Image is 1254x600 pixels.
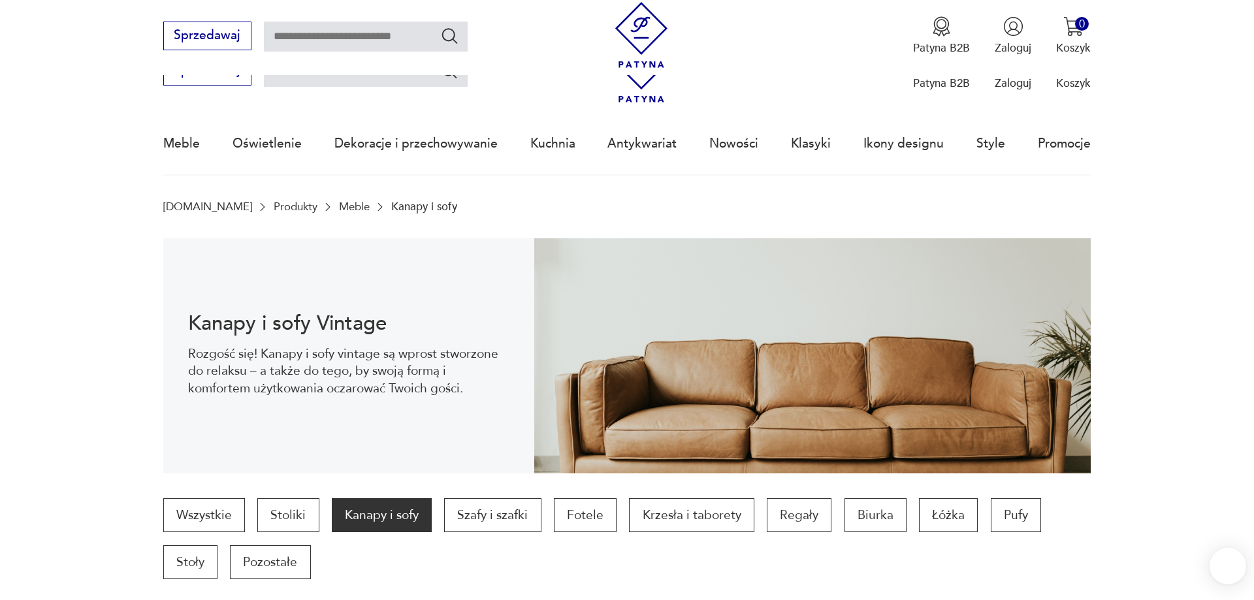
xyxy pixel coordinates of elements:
a: Style [976,114,1005,174]
p: Koszyk [1056,40,1091,55]
p: Patyna B2B [913,40,970,55]
a: Stoliki [257,498,319,532]
h1: Kanapy i sofy Vintage [188,314,509,333]
iframe: Smartsupp widget button [1210,548,1246,584]
a: Wszystkie [163,498,245,532]
a: [DOMAIN_NAME] [163,200,252,213]
p: Zaloguj [995,76,1031,91]
button: Zaloguj [995,16,1031,55]
a: Promocje [1038,114,1091,174]
a: Biurka [844,498,907,532]
img: Ikona koszyka [1063,16,1084,37]
a: Szafy i szafki [444,498,541,532]
a: Antykwariat [607,114,677,174]
a: Dekoracje i przechowywanie [334,114,498,174]
a: Stoły [163,545,217,579]
p: Koszyk [1056,76,1091,91]
img: Patyna - sklep z meblami i dekoracjami vintage [609,2,675,68]
a: Sprzedawaj [163,67,251,77]
a: Kanapy i sofy [332,498,432,532]
a: Meble [339,200,370,213]
img: Ikonka użytkownika [1003,16,1023,37]
a: Nowości [709,114,758,174]
a: Meble [163,114,200,174]
a: Pufy [991,498,1041,532]
a: Krzesła i taborety [629,498,754,532]
button: Szukaj [440,61,459,80]
button: Sprzedawaj [163,22,251,50]
a: Produkty [274,200,317,213]
a: Łóżka [919,498,978,532]
a: Kuchnia [530,114,575,174]
a: Klasyki [791,114,831,174]
button: Patyna B2B [913,16,970,55]
img: 4dcd11543b3b691785adeaf032051535.jpg [534,238,1091,473]
p: Zaloguj [995,40,1031,55]
a: Regały [767,498,831,532]
p: Kanapy i sofy [391,200,457,213]
a: Fotele [554,498,617,532]
button: 0Koszyk [1056,16,1091,55]
a: Pozostałe [230,545,310,579]
div: 0 [1075,17,1089,31]
img: Ikona medalu [931,16,952,37]
a: Ikona medaluPatyna B2B [913,16,970,55]
button: Szukaj [440,26,459,45]
p: Patyna B2B [913,76,970,91]
a: Oświetlenie [233,114,302,174]
a: Ikony designu [863,114,944,174]
a: Sprzedawaj [163,31,251,42]
p: Rozgość się! Kanapy i sofy vintage są wprost stworzone do relaksu – a także do tego, by swoją for... [188,345,509,397]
